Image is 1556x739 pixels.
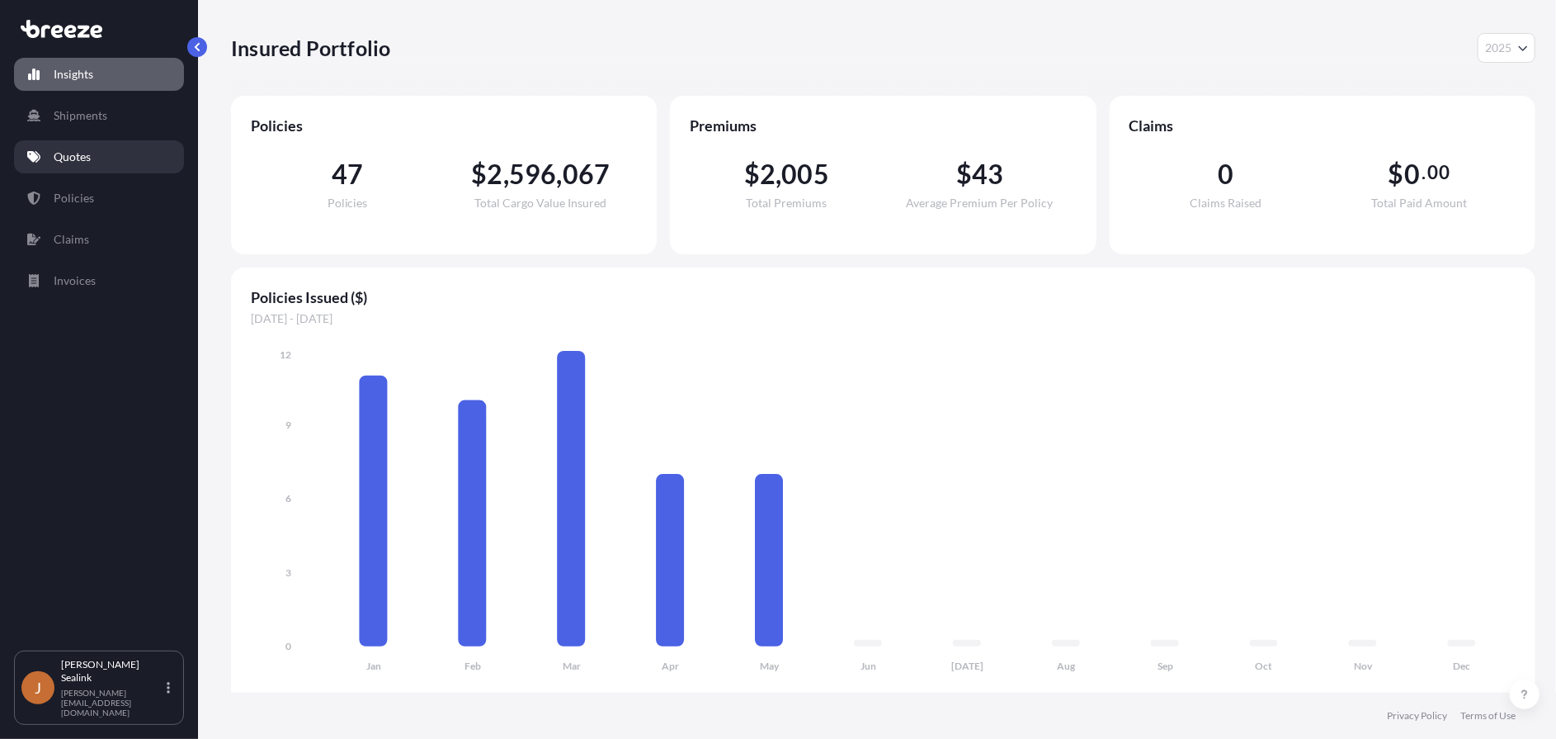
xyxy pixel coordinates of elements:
[280,348,291,361] tspan: 12
[563,161,611,187] span: 067
[14,58,184,91] a: Insights
[861,661,876,673] tspan: Jun
[1256,661,1273,673] tspan: Oct
[556,161,562,187] span: ,
[951,661,983,673] tspan: [DATE]
[251,310,1516,327] span: [DATE] - [DATE]
[1389,161,1404,187] span: $
[14,264,184,297] a: Invoices
[14,182,184,215] a: Policies
[972,161,1003,187] span: 43
[1422,166,1426,179] span: .
[907,197,1054,209] span: Average Premium Per Policy
[54,66,93,83] p: Insights
[251,116,637,135] span: Policies
[1404,161,1420,187] span: 0
[471,161,487,187] span: $
[1460,709,1516,722] a: Terms of Use
[14,140,184,173] a: Quotes
[1454,661,1471,673] tspan: Dec
[746,197,827,209] span: Total Premiums
[956,161,972,187] span: $
[1057,661,1076,673] tspan: Aug
[231,35,390,61] p: Insured Portfolio
[1478,33,1535,63] button: Year Selector
[54,272,96,289] p: Invoices
[35,680,41,696] span: J
[54,149,91,165] p: Quotes
[285,492,291,505] tspan: 6
[285,566,291,579] tspan: 3
[366,661,381,673] tspan: Jan
[61,658,163,685] p: [PERSON_NAME] Sealink
[54,190,94,206] p: Policies
[14,223,184,256] a: Claims
[503,161,509,187] span: ,
[1371,197,1467,209] span: Total Paid Amount
[285,419,291,431] tspan: 9
[690,116,1076,135] span: Premiums
[61,688,163,718] p: [PERSON_NAME][EMAIL_ADDRESS][DOMAIN_NAME]
[1354,661,1373,673] tspan: Nov
[1218,161,1233,187] span: 0
[54,107,107,124] p: Shipments
[464,661,481,673] tspan: Feb
[332,161,363,187] span: 47
[1485,40,1511,56] span: 2025
[328,197,368,209] span: Policies
[1387,709,1447,722] a: Privacy Policy
[781,161,829,187] span: 005
[1158,661,1173,673] tspan: Sep
[744,161,760,187] span: $
[760,661,780,673] tspan: May
[54,231,89,248] p: Claims
[760,161,776,187] span: 2
[563,661,581,673] tspan: Mar
[776,161,781,187] span: ,
[285,640,291,652] tspan: 0
[14,99,184,132] a: Shipments
[487,161,502,187] span: 2
[662,661,679,673] tspan: Apr
[1190,197,1261,209] span: Claims Raised
[509,161,557,187] span: 596
[251,287,1516,307] span: Policies Issued ($)
[1428,166,1450,179] span: 00
[1129,116,1516,135] span: Claims
[474,197,606,209] span: Total Cargo Value Insured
